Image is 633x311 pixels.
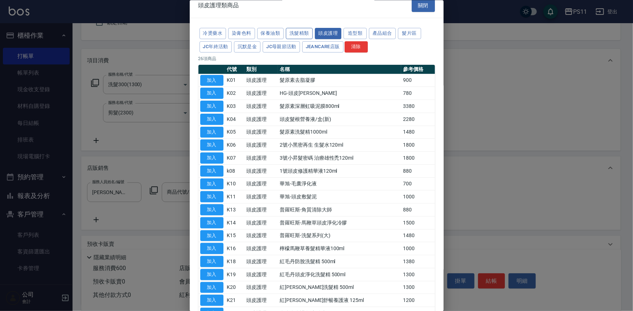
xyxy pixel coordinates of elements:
[401,164,435,177] td: 880
[200,41,232,52] button: JC年終活動
[278,268,401,281] td: 紅毛丹頭皮淨化洗髮精 500ml
[401,190,435,203] td: 1000
[225,126,244,139] td: K05
[315,28,342,39] button: 頭皮護理
[302,41,344,52] button: JeanCare店販
[401,281,435,294] td: 1300
[401,268,435,281] td: 1300
[244,216,278,229] td: 頭皮護理
[278,126,401,139] td: 髮原素洗髮精1000ml
[244,87,278,100] td: 頭皮護理
[401,100,435,113] td: 3380
[345,41,368,52] button: 清除
[278,242,401,255] td: 檸檬馬鞭草養髮精華液100ml
[200,204,223,215] button: 加入
[257,28,284,39] button: 保養油類
[225,87,244,100] td: K02
[401,113,435,126] td: 2280
[225,113,244,126] td: K04
[225,203,244,216] td: K13
[278,190,401,203] td: 華旭-頭皮敷髮泥
[228,28,255,39] button: 染膏色料
[278,100,401,113] td: 髮原素深層虹吸泥膜800ml
[278,164,401,177] td: 1號頭皮修護精華液120ml
[278,151,401,164] td: 3號小 昇髮密碼 治療雄性禿120ml
[401,64,435,74] th: 參考價格
[401,229,435,242] td: 1480
[278,138,401,151] td: 2號小 黑密再生 生髮水120ml
[225,151,244,164] td: K07
[401,294,435,307] td: 1200
[369,28,396,39] button: 產品組合
[278,74,401,87] td: 髮原素去脂凝膠
[398,28,421,39] button: 髮片區
[401,151,435,164] td: 1800
[244,126,278,139] td: 頭皮護理
[200,126,223,138] button: 加入
[278,64,401,74] th: 名稱
[244,203,278,216] td: 頭皮護理
[200,101,223,112] button: 加入
[200,295,223,306] button: 加入
[244,100,278,113] td: 頭皮護理
[244,64,278,74] th: 類別
[278,216,401,229] td: 普羅旺斯-馬鞭草頭皮淨化冷膠
[200,243,223,254] button: 加入
[225,74,244,87] td: K01
[234,41,261,52] button: 沉默是金
[200,139,223,151] button: 加入
[225,190,244,203] td: K11
[225,64,244,74] th: 代號
[401,138,435,151] td: 1800
[200,28,226,39] button: 冷燙藥水
[198,1,239,9] span: 頭皮護理類商品
[401,74,435,87] td: 900
[225,242,244,255] td: K16
[244,242,278,255] td: 頭皮護理
[278,255,401,268] td: 紅毛丹防脫洗髮精 500ml
[244,268,278,281] td: 頭皮護理
[244,294,278,307] td: 頭皮護理
[200,191,223,202] button: 加入
[225,100,244,113] td: K03
[200,230,223,241] button: 加入
[244,164,278,177] td: 頭皮護理
[401,126,435,139] td: 1480
[200,88,223,99] button: 加入
[244,151,278,164] td: 頭皮護理
[200,113,223,125] button: 加入
[244,255,278,268] td: 頭皮護理
[200,178,223,189] button: 加入
[244,281,278,294] td: 頭皮護理
[401,177,435,190] td: 700
[286,28,313,39] button: 洗髮精類
[225,216,244,229] td: K14
[244,138,278,151] td: 頭皮護理
[225,268,244,281] td: K19
[200,269,223,280] button: 加入
[244,190,278,203] td: 頭皮護理
[244,74,278,87] td: 頭皮護理
[278,294,401,307] td: 紅[PERSON_NAME]舒暢養護液 125ml
[401,216,435,229] td: 1500
[263,41,300,52] button: JC母親節活動
[200,282,223,293] button: 加入
[401,87,435,100] td: 780
[225,281,244,294] td: K20
[401,203,435,216] td: 880
[200,152,223,164] button: 加入
[225,164,244,177] td: k08
[278,87,401,100] td: HG-頭皮[PERSON_NAME]
[244,177,278,190] td: 頭皮護理
[225,229,244,242] td: K15
[225,294,244,307] td: K21
[278,203,401,216] td: 普羅旺斯-角質清除大師
[278,229,401,242] td: 普羅旺斯-洗髮系列(大)
[225,138,244,151] td: K06
[200,217,223,228] button: 加入
[225,177,244,190] td: K10
[244,113,278,126] td: 頭皮護理
[278,177,401,190] td: 華旭-毛囊淨化液
[401,255,435,268] td: 1380
[401,242,435,255] td: 1000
